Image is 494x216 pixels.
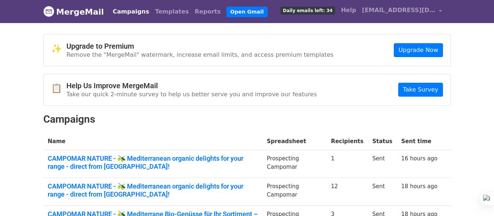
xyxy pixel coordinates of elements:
[43,133,262,150] th: Name
[152,4,192,19] a: Templates
[66,81,317,90] h4: Help Us Improve MergeMail
[398,83,443,97] a: Take Survey
[48,154,258,170] a: CAMPOMAR NATURE - 🫒 Mediterranean organic delights for your range - direct from [GEOGRAPHIC_DATA]!
[277,3,338,18] a: Daily emails left: 34
[43,4,104,19] a: MergeMail
[226,7,267,17] a: Open Gmail
[359,3,445,20] a: [EMAIL_ADDRESS][DOMAIN_NAME]
[66,90,317,98] p: Take our quick 2-minute survey to help us better serve you and improve our features
[51,44,66,54] span: ✨
[280,7,335,15] span: Daily emails left: 34
[327,133,368,150] th: Recipients
[401,183,437,190] a: 18 hours ago
[397,133,442,150] th: Sent time
[48,182,258,198] a: CAMPOMAR NATURE - 🫒 Mediterranean organic delights for your range - direct from [GEOGRAPHIC_DATA]!
[192,4,224,19] a: Reports
[401,155,437,162] a: 16 hours ago
[338,3,359,18] a: Help
[368,178,397,206] td: Sent
[394,43,443,57] a: Upgrade Now
[262,178,327,206] td: Prospecting Campomar
[362,6,435,15] span: [EMAIL_ADDRESS][DOMAIN_NAME]
[51,83,66,94] span: 📋
[368,133,397,150] th: Status
[43,6,54,17] img: MergeMail logo
[66,42,334,51] h4: Upgrade to Premium
[327,150,368,178] td: 1
[110,4,152,19] a: Campaigns
[66,51,334,59] p: Remove the "MergeMail" watermark, increase email limits, and access premium templates
[262,133,327,150] th: Spreadsheet
[262,150,327,178] td: Prospecting Campomar
[368,150,397,178] td: Sent
[327,178,368,206] td: 12
[43,113,451,126] h2: Campaigns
